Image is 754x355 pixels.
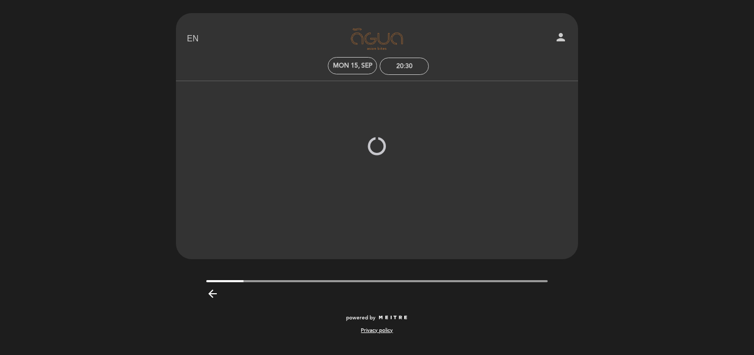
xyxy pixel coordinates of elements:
[396,62,413,70] div: 20:30
[206,287,219,300] i: arrow_backward
[312,25,442,53] a: Agua
[378,315,408,320] img: MEITRE
[555,31,567,43] i: person
[361,327,393,334] a: Privacy policy
[555,31,567,47] button: person
[346,314,375,321] span: powered by
[333,62,372,70] div: Mon 15, Sep
[346,314,408,321] a: powered by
